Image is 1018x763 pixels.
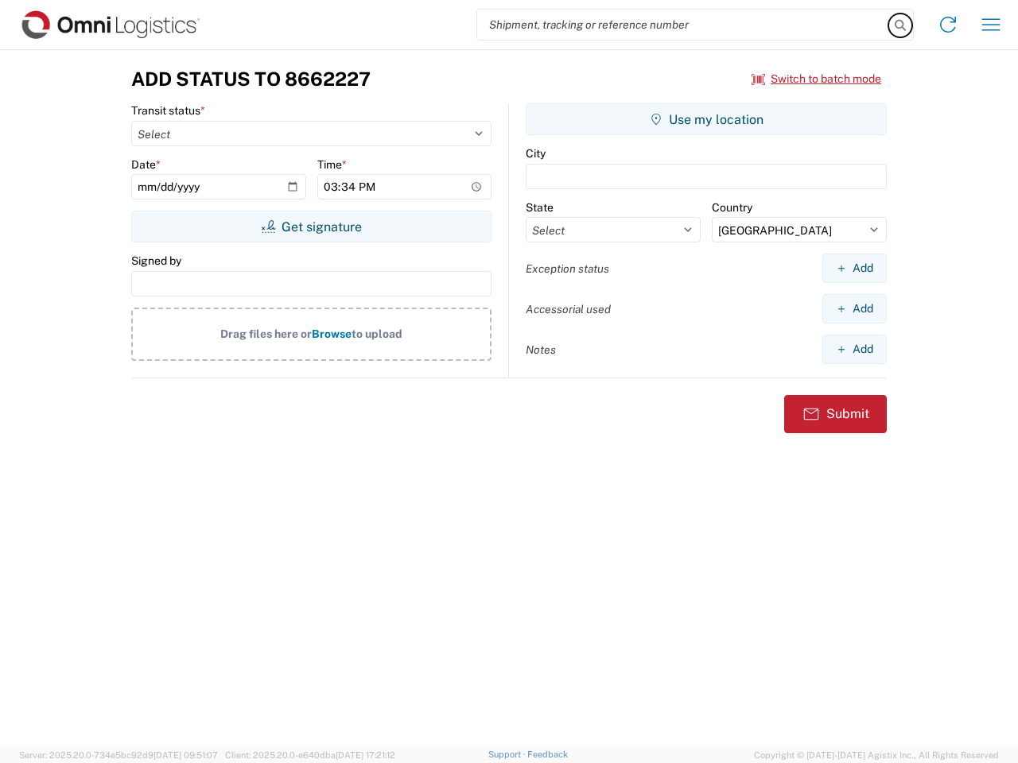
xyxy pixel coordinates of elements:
label: Country [712,200,752,215]
label: Transit status [131,103,205,118]
span: to upload [352,327,402,340]
span: Server: 2025.20.0-734e5bc92d9 [19,750,218,760]
label: City [526,146,546,161]
button: Switch to batch mode [752,66,881,92]
span: Copyright © [DATE]-[DATE] Agistix Inc., All Rights Reserved [754,748,999,762]
a: Feedback [527,749,568,759]
button: Submit [784,395,887,433]
span: Browse [312,327,352,340]
label: Time [317,157,347,172]
button: Use my location [526,103,887,135]
input: Shipment, tracking or reference number [477,10,889,40]
button: Add [822,335,887,364]
label: Accessorial used [526,302,611,316]
button: Add [822,294,887,323]
span: Client: 2025.20.0-e640dba [225,750,395,760]
span: [DATE] 17:21:12 [336,750,395,760]
span: Drag files here or [220,327,312,340]
label: State [526,200,554,215]
label: Date [131,157,161,172]
button: Add [822,254,887,283]
label: Exception status [526,261,609,276]
span: [DATE] 09:51:07 [153,750,218,760]
label: Signed by [131,254,181,268]
h3: Add Status to 8662227 [131,68,371,91]
button: Get signature [131,211,492,242]
label: Notes [526,343,556,357]
a: Support [488,749,528,759]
